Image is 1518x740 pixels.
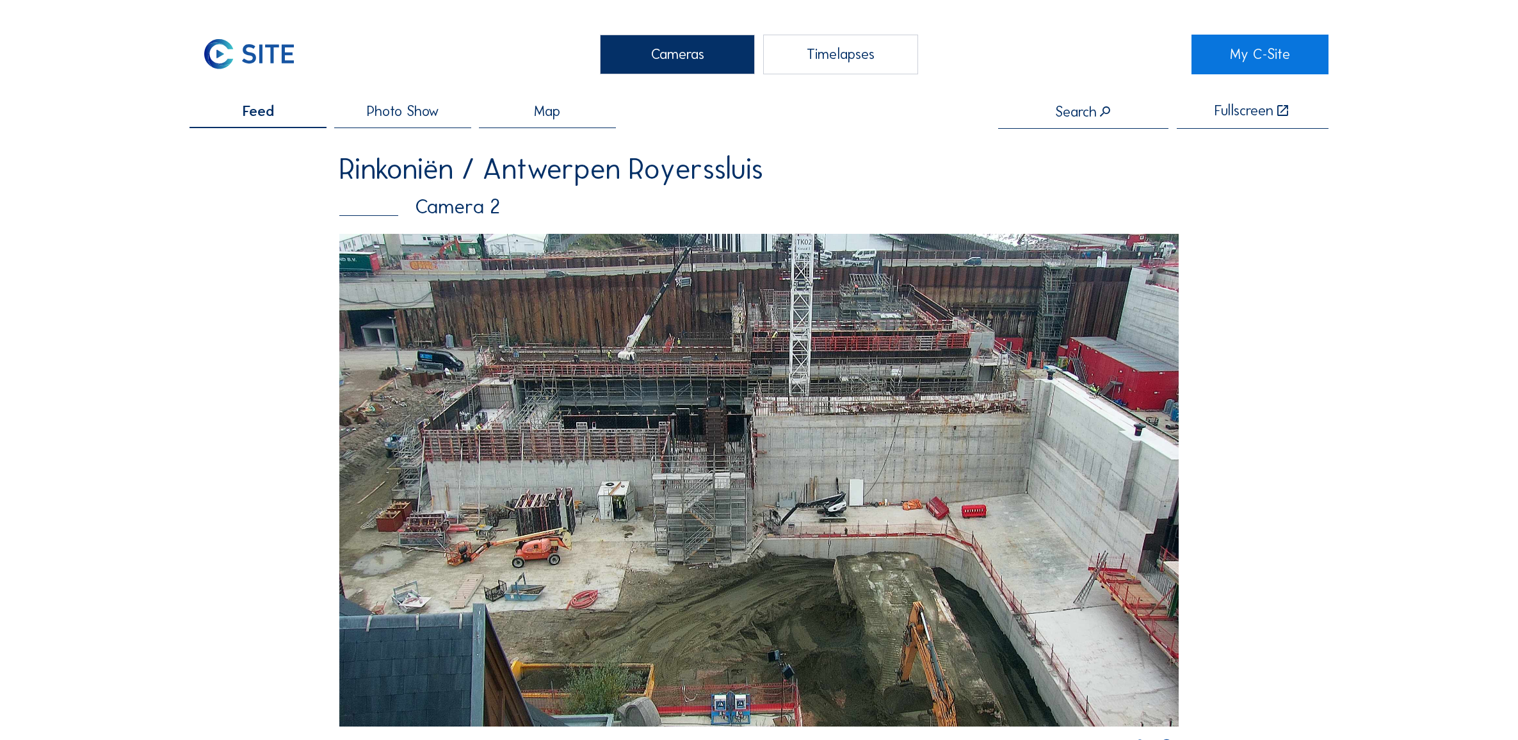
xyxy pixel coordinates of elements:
[367,104,439,119] span: Photo Show
[243,104,274,119] span: Feed
[339,154,1179,183] div: Rinkoniën / Antwerpen Royerssluis
[1191,35,1328,74] a: My C-Site
[339,197,1179,217] div: Camera 2
[534,104,560,119] span: Map
[763,35,918,74] div: Timelapses
[600,35,755,74] div: Cameras
[1215,104,1273,119] div: Fullscreen
[339,234,1179,727] img: Image
[190,35,309,74] img: C-SITE Logo
[190,35,326,74] a: C-SITE Logo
